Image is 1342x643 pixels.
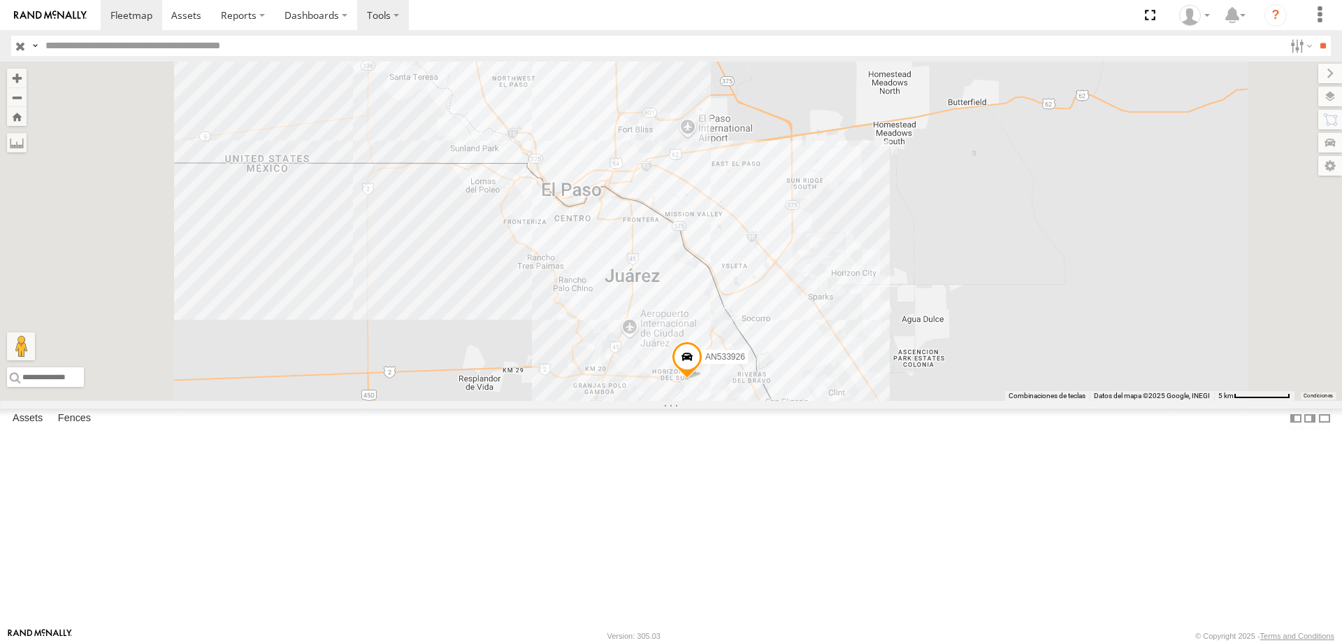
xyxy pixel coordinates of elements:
i: ? [1264,4,1287,27]
a: Terms and Conditions [1260,632,1334,640]
button: Zoom Home [7,107,27,126]
label: Dock Summary Table to the Left [1289,409,1303,429]
label: Search Filter Options [1285,36,1315,56]
label: Map Settings [1318,156,1342,176]
span: AN533926 [705,352,745,362]
img: rand-logo.svg [14,10,87,20]
div: MANUEL HERNANDEZ [1174,5,1215,26]
div: Version: 305.03 [607,632,661,640]
label: Measure [7,133,27,153]
a: Visit our Website [8,629,72,643]
label: Fences [51,409,98,428]
button: Combinaciones de teclas [1009,391,1085,401]
span: Datos del mapa ©2025 Google, INEGI [1094,392,1210,400]
span: 5 km [1218,392,1234,400]
button: Zoom out [7,87,27,107]
div: © Copyright 2025 - [1195,632,1334,640]
button: Zoom in [7,69,27,87]
a: Condiciones [1304,393,1333,399]
button: Escala del mapa: 5 km por 77 píxeles [1214,391,1294,401]
label: Dock Summary Table to the Right [1303,409,1317,429]
button: Arrastra el hombrecito naranja al mapa para abrir Street View [7,332,35,360]
label: Hide Summary Table [1318,409,1332,429]
label: Assets [6,409,50,428]
label: Search Query [29,36,41,56]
